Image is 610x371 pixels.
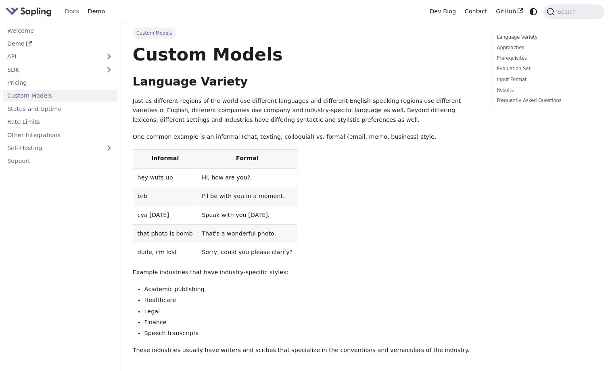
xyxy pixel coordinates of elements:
a: Evaluation Set [497,65,595,73]
a: Pricing [3,77,117,89]
a: GitHub [491,5,527,18]
li: Speech transcripts [144,329,479,338]
span: Custom Models [133,27,176,39]
li: Academic publishing [144,285,479,294]
p: One common example is an informal (chat, texting, colloquial) vs. formal (email, memo, business) ... [133,132,479,142]
a: Status and Uptime [3,103,117,115]
td: That's a wonderful photo. [197,225,297,243]
a: Docs [61,5,84,18]
a: Contact [460,5,492,18]
a: Other Integrations [3,129,117,141]
button: Expand sidebar category 'API' [101,51,117,63]
th: Informal [133,149,197,168]
a: Demo [84,5,109,18]
a: Support [3,155,117,167]
p: These industries usually have writers and scribes that specialize in the conventions and vernacul... [133,346,479,355]
a: Approaches [497,44,595,52]
li: Healthcare [144,296,479,305]
a: Custom Models [3,90,117,102]
td: brb [133,187,197,206]
a: API [3,51,101,63]
td: I'll be with you in a moment. [197,187,297,206]
a: Frequently Asked Questions [497,97,595,104]
li: Legal [144,307,479,317]
th: Formal [197,149,297,168]
a: Input Format [497,76,595,83]
a: Results [497,86,595,94]
a: Self-Hosting [3,142,117,154]
button: Search (Command+K) [543,4,604,19]
a: SDK [3,64,101,75]
td: that photo is bomb [133,225,197,243]
button: Expand sidebar category 'SDK' [101,64,117,75]
h1: Custom Models [133,44,479,65]
img: Sapling.ai [6,6,52,17]
a: Language Variety [497,33,595,41]
td: Speak with you [DATE]. [197,206,297,224]
a: Prerequisites [497,54,595,62]
p: Example industries that have industry-specific styles: [133,268,479,277]
td: Sorry, could you please clarify? [197,243,297,262]
td: hey wuts up [133,168,197,187]
td: dude, i'm lost [133,243,197,262]
td: cya [DATE] [133,206,197,224]
span: Search [555,8,581,15]
h2: Language Variety [133,75,479,89]
a: Dev Blog [425,5,460,18]
a: Sapling.aiSapling.ai [6,6,54,17]
td: Hi, how are you? [197,168,297,187]
a: Demo [3,38,117,50]
nav: Breadcrumbs [133,27,479,39]
a: Rate Limits [3,116,117,128]
button: Switch between dark and light mode (currently system mode) [528,6,539,17]
p: Just as different regions of the world use different languages and different English-speaking reg... [133,96,479,125]
a: Welcome [3,25,117,36]
li: Finance [144,318,479,327]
